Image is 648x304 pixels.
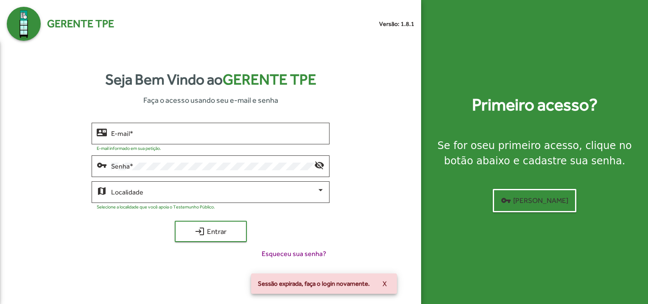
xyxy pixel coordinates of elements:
[472,92,598,118] strong: Primeiro acesso?
[7,7,41,41] img: Logo Gerente
[314,160,324,170] mat-icon: visibility_off
[97,186,107,196] mat-icon: map
[477,140,579,152] strong: seu primeiro acesso
[195,226,205,236] mat-icon: login
[258,279,370,288] span: Sessão expirada, faça o login novamente.
[262,249,326,259] span: Esqueceu sua senha?
[501,193,568,208] span: [PERSON_NAME]
[97,127,107,137] mat-icon: contact_mail
[105,68,316,91] strong: Seja Bem Vindo ao
[379,20,414,28] small: Versão: 1.8.1
[143,94,278,106] span: Faça o acesso usando seu e-mail e senha
[223,71,316,88] span: Gerente TPE
[182,224,239,239] span: Entrar
[175,221,247,242] button: Entrar
[376,276,394,291] button: X
[431,138,638,169] div: Se for o , clique no botão abaixo e cadastre sua senha.
[97,160,107,170] mat-icon: vpn_key
[383,276,387,291] span: X
[501,195,511,205] mat-icon: vpn_key
[493,189,576,212] button: [PERSON_NAME]
[97,146,161,151] mat-hint: E-mail informado em sua petição.
[47,16,114,32] span: Gerente TPE
[97,204,215,209] mat-hint: Selecione a localidade que você apoia o Testemunho Público.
